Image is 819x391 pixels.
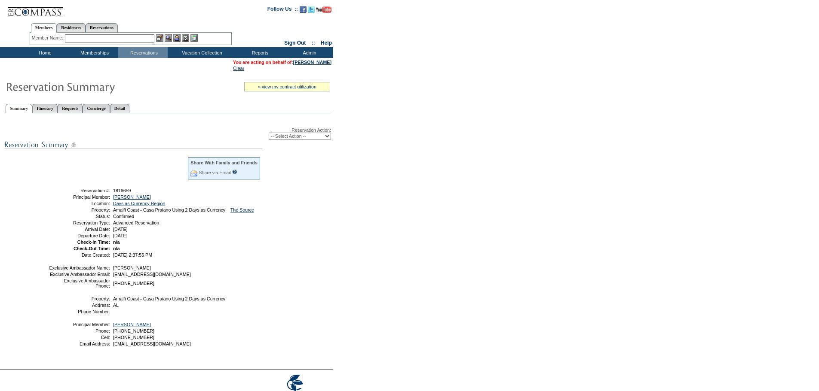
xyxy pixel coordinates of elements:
[113,341,191,346] span: [EMAIL_ADDRESS][DOMAIN_NAME]
[49,220,110,225] td: Reservation Type:
[113,322,151,327] a: [PERSON_NAME]
[32,104,58,113] a: Itinerary
[49,227,110,232] td: Arrival Date:
[199,170,231,175] a: Share via Email
[49,272,110,277] td: Exclusive Ambassador Email:
[113,272,191,277] span: [EMAIL_ADDRESS][DOMAIN_NAME]
[267,5,298,15] td: Follow Us ::
[173,34,181,42] img: Impersonate
[113,328,154,333] span: [PHONE_NUMBER]
[233,60,331,65] span: You are acting on behalf of:
[49,233,110,238] td: Departure Date:
[113,303,119,308] span: AL
[316,9,331,14] a: Subscribe to our YouTube Channel
[113,188,131,193] span: 1816659
[113,296,225,301] span: Amalfi Coast - Casa Praiano Using 2 Days as Currency
[49,252,110,258] td: Date Created:
[308,6,315,13] img: Follow us on Twitter
[113,239,120,245] span: n/a
[77,239,110,245] strong: Check-In Time:
[49,201,110,206] td: Location:
[49,322,110,327] td: Principal Member:
[113,214,134,219] span: Confirmed
[165,34,172,42] img: View
[74,246,110,251] strong: Check-Out Time:
[49,335,110,340] td: Cell:
[113,265,151,270] span: [PERSON_NAME]
[49,341,110,346] td: Email Address:
[49,296,110,301] td: Property:
[308,9,315,14] a: Follow us on Twitter
[182,34,189,42] img: Reservations
[316,6,331,13] img: Subscribe to our YouTube Channel
[284,47,333,58] td: Admin
[300,6,307,13] img: Become our fan on Facebook
[49,309,110,314] td: Phone Number:
[49,303,110,308] td: Address:
[6,104,32,113] a: Summary
[233,66,244,71] a: Clear
[32,34,65,42] div: Member Name:
[232,170,237,174] input: What is this?
[113,194,151,200] a: [PERSON_NAME]
[83,104,110,113] a: Concierge
[110,104,130,113] a: Detail
[31,23,57,33] a: Members
[113,201,165,206] a: Days as Currency Region
[168,47,234,58] td: Vacation Collection
[113,233,128,238] span: [DATE]
[49,265,110,270] td: Exclusive Ambassador Name:
[190,160,258,165] div: Share With Family and Friends
[113,246,120,251] span: n/a
[284,40,306,46] a: Sign Out
[113,220,159,225] span: Advanced Reservation
[86,23,118,32] a: Reservations
[321,40,332,46] a: Help
[49,214,110,219] td: Status:
[4,127,331,139] div: Reservation Action:
[49,328,110,333] td: Phone:
[118,47,168,58] td: Reservations
[49,194,110,200] td: Principal Member:
[312,40,315,46] span: ::
[58,104,83,113] a: Requests
[258,84,316,89] a: » view my contract utilization
[57,23,86,32] a: Residences
[113,207,225,212] span: Amalfi Coast - Casa Praiano Using 2 Days as Currency
[293,60,331,65] a: [PERSON_NAME]
[190,34,198,42] img: b_calculator.gif
[69,47,118,58] td: Memberships
[230,207,254,212] a: The Source
[113,281,154,286] span: [PHONE_NUMBER]
[49,278,110,288] td: Exclusive Ambassador Phone:
[19,47,69,58] td: Home
[49,188,110,193] td: Reservation #:
[113,335,154,340] span: [PHONE_NUMBER]
[300,9,307,14] a: Become our fan on Facebook
[49,207,110,212] td: Property:
[6,78,178,95] img: Reservaton Summary
[4,139,262,150] img: subTtlResSummary.gif
[156,34,163,42] img: b_edit.gif
[113,252,152,258] span: [DATE] 2:37:55 PM
[234,47,284,58] td: Reports
[113,227,128,232] span: [DATE]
